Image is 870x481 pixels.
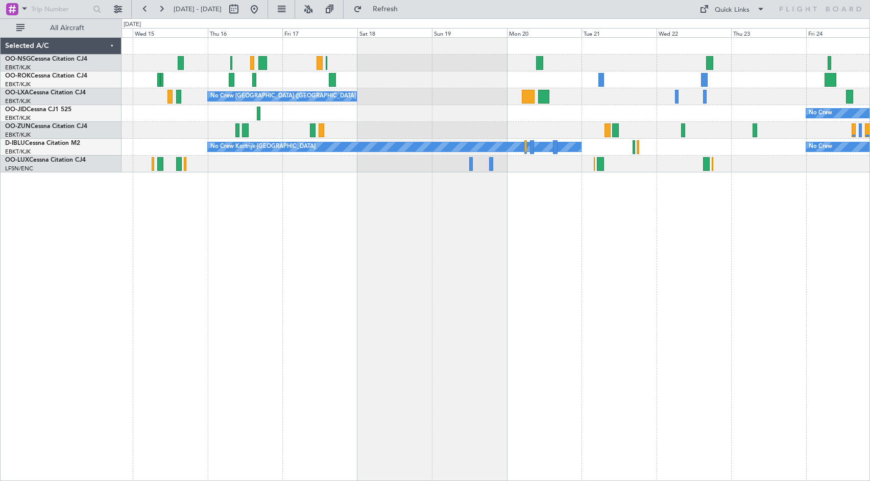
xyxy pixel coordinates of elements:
[731,28,806,37] div: Thu 23
[133,28,208,37] div: Wed 15
[5,73,87,79] a: OO-ROKCessna Citation CJ4
[364,6,407,13] span: Refresh
[5,123,87,130] a: OO-ZUNCessna Citation CJ4
[174,5,222,14] span: [DATE] - [DATE]
[582,28,657,37] div: Tue 21
[5,148,31,156] a: EBKT/KJK
[208,28,283,37] div: Thu 16
[5,81,31,88] a: EBKT/KJK
[432,28,507,37] div: Sun 19
[31,2,90,17] input: Trip Number
[210,89,381,104] div: No Crew [GEOGRAPHIC_DATA] ([GEOGRAPHIC_DATA] National)
[349,1,410,17] button: Refresh
[5,90,29,96] span: OO-LXA
[5,140,80,146] a: D-IBLUCessna Citation M2
[715,5,750,15] div: Quick Links
[357,28,432,37] div: Sat 18
[282,28,357,37] div: Fri 17
[5,165,33,172] a: LFSN/ENC
[5,157,86,163] a: OO-LUXCessna Citation CJ4
[5,114,31,122] a: EBKT/KJK
[5,56,31,62] span: OO-NSG
[5,64,31,71] a: EBKT/KJK
[809,106,832,121] div: No Crew
[809,139,832,155] div: No Crew
[5,123,31,130] span: OO-ZUN
[5,107,71,113] a: OO-JIDCessna CJ1 525
[5,140,25,146] span: D-IBLU
[694,1,770,17] button: Quick Links
[27,24,108,32] span: All Aircraft
[124,20,141,29] div: [DATE]
[5,97,31,105] a: EBKT/KJK
[507,28,582,37] div: Mon 20
[5,90,86,96] a: OO-LXACessna Citation CJ4
[5,157,29,163] span: OO-LUX
[5,73,31,79] span: OO-ROK
[5,131,31,139] a: EBKT/KJK
[5,107,27,113] span: OO-JID
[657,28,732,37] div: Wed 22
[11,20,111,36] button: All Aircraft
[210,139,316,155] div: No Crew Kortrijk-[GEOGRAPHIC_DATA]
[5,56,87,62] a: OO-NSGCessna Citation CJ4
